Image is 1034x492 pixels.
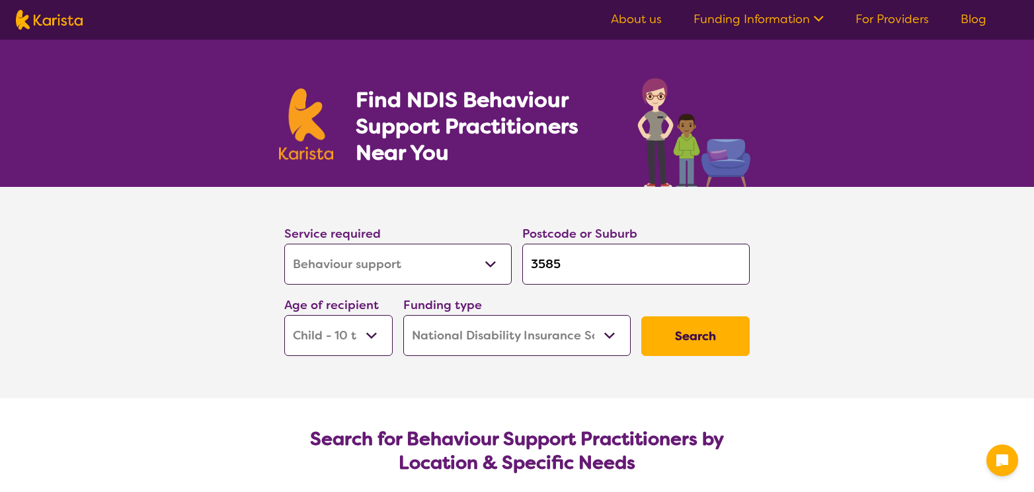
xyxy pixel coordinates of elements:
[522,226,637,242] label: Postcode or Suburb
[284,297,379,313] label: Age of recipient
[855,11,929,27] a: For Providers
[284,226,381,242] label: Service required
[611,11,662,27] a: About us
[641,316,750,356] button: Search
[694,11,824,27] a: Funding Information
[356,87,612,166] h1: Find NDIS Behaviour Support Practitioners Near You
[295,427,739,475] h2: Search for Behaviour Support Practitioners by Location & Specific Needs
[403,297,482,313] label: Funding type
[16,10,83,30] img: Karista logo
[279,88,333,160] img: Karista logo
[522,244,750,285] input: Type
[961,11,986,27] a: Blog
[634,71,755,187] img: behaviour-support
